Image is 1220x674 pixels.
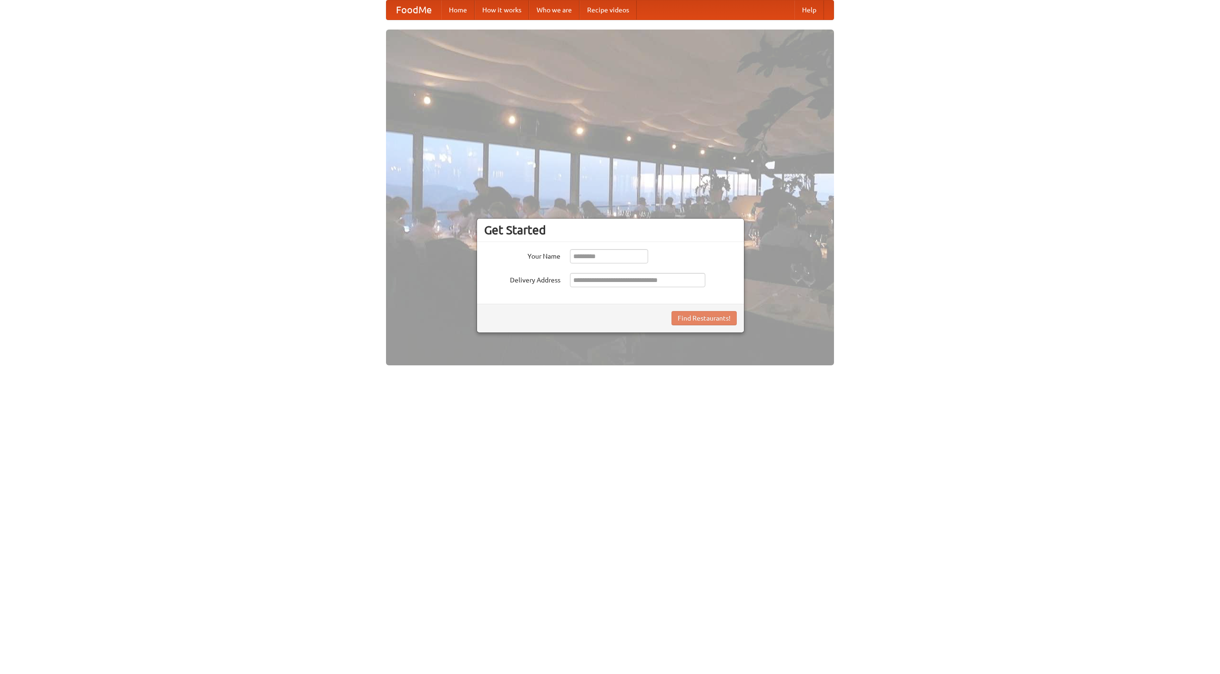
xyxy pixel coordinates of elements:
a: Help [794,0,824,20]
button: Find Restaurants! [671,311,737,325]
h3: Get Started [484,223,737,237]
a: Home [441,0,475,20]
a: How it works [475,0,529,20]
a: Who we are [529,0,579,20]
a: Recipe videos [579,0,637,20]
label: Your Name [484,249,560,261]
label: Delivery Address [484,273,560,285]
a: FoodMe [386,0,441,20]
